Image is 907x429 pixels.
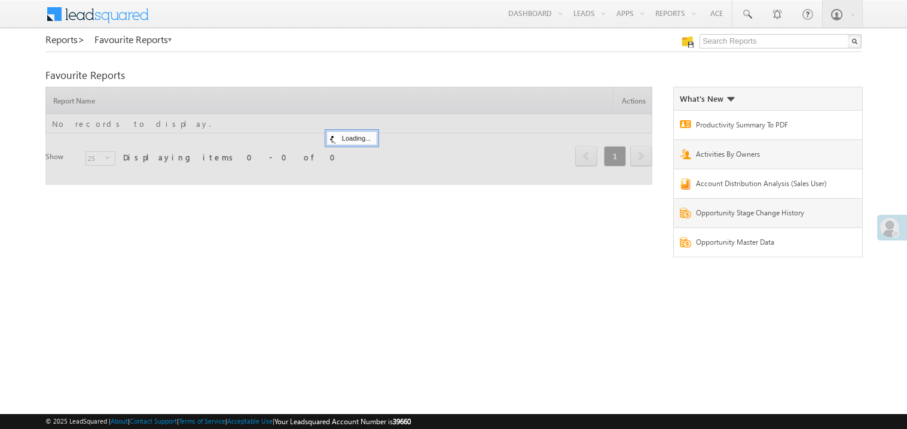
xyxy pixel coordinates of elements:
[274,417,411,426] span: Your Leadsquared Account Number is
[111,417,128,425] a: About
[700,34,862,48] input: Search Reports
[696,149,836,163] a: Activities By Owners
[726,97,735,102] img: What's new
[326,131,377,145] div: Loading...
[680,178,691,190] img: Report
[45,70,862,81] div: Favourite Reports
[696,120,836,133] a: Productivity Summary To PDF
[78,32,85,46] span: >
[45,416,411,427] span: © 2025 LeadSquared | | | | |
[680,120,691,128] img: Report
[179,417,225,425] a: Terms of Service
[680,208,691,218] img: Report
[130,417,177,425] a: Contact Support
[45,34,85,45] a: Reports>
[696,178,836,192] a: Account Distribution Analysis (Sales User)
[680,93,735,104] div: What's New
[696,237,836,251] a: Opportunity Master Data
[696,208,836,221] a: Opportunity Stage Change History
[227,417,273,425] a: Acceptable Use
[680,237,691,248] img: Report
[393,417,411,426] span: 39660
[94,34,173,45] a: Favourite Reports
[680,149,691,159] img: Report
[682,36,694,48] img: Manage all your saved reports!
